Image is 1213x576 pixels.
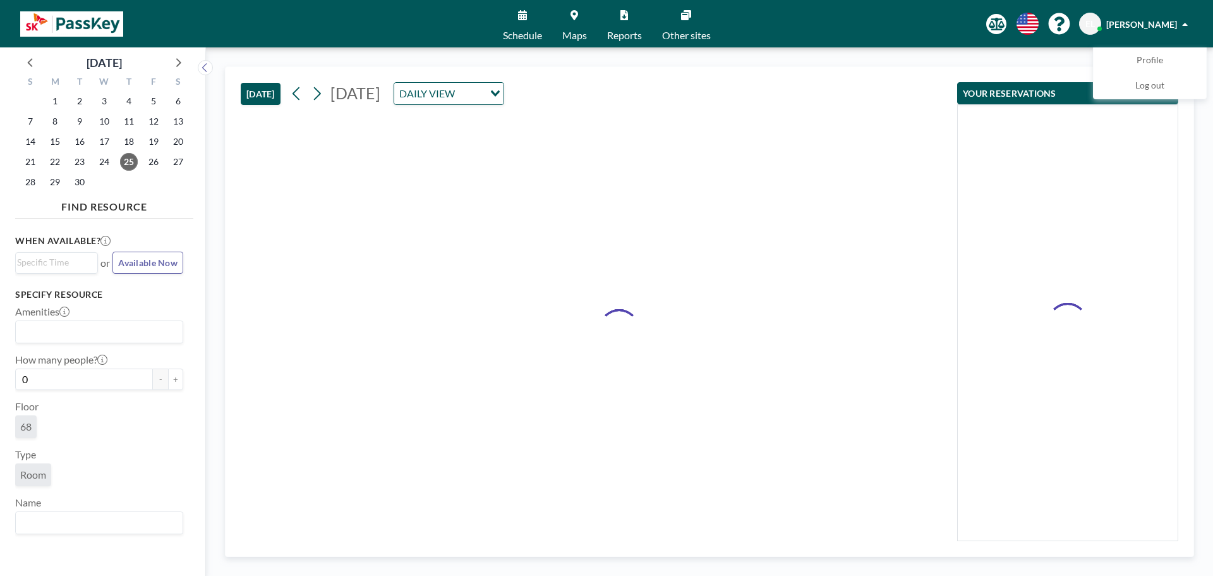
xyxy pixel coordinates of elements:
[169,113,187,130] span: Saturday, September 13, 2025
[20,420,32,433] span: 68
[16,512,183,534] div: Search for option
[1106,19,1177,30] span: [PERSON_NAME]
[153,369,168,390] button: -
[17,324,176,340] input: Search for option
[120,92,138,110] span: Thursday, September 4, 2025
[1135,80,1164,92] span: Log out
[68,75,92,91] div: T
[46,113,64,130] span: Monday, September 8, 2025
[21,133,39,150] span: Sunday, September 14, 2025
[15,353,107,366] label: How many people?
[141,75,166,91] div: F
[15,496,41,509] label: Name
[116,75,141,91] div: T
[15,289,183,300] h3: Specify resource
[46,153,64,171] span: Monday, September 22, 2025
[17,515,176,531] input: Search for option
[562,30,587,40] span: Maps
[95,153,113,171] span: Wednesday, September 24, 2025
[95,92,113,110] span: Wednesday, September 3, 2025
[46,133,64,150] span: Monday, September 15, 2025
[15,305,69,318] label: Amenities
[92,75,117,91] div: W
[169,153,187,171] span: Saturday, September 27, 2025
[1085,18,1095,30] span: EL
[120,153,138,171] span: Thursday, September 25, 2025
[17,255,90,269] input: Search for option
[43,75,68,91] div: M
[71,153,88,171] span: Tuesday, September 23, 2025
[394,83,504,104] div: Search for option
[16,321,183,343] div: Search for option
[241,83,281,105] button: [DATE]
[95,133,113,150] span: Wednesday, September 17, 2025
[145,153,162,171] span: Friday, September 26, 2025
[166,75,190,91] div: S
[118,257,178,268] span: Available Now
[1137,54,1163,67] span: Profile
[20,11,123,37] img: organization-logo
[20,469,46,481] span: Room
[18,75,43,91] div: S
[397,85,457,102] span: DAILY VIEW
[120,133,138,150] span: Thursday, September 18, 2025
[87,54,122,71] div: [DATE]
[100,257,110,269] span: or
[169,92,187,110] span: Saturday, September 6, 2025
[15,400,39,413] label: Floor
[95,113,113,130] span: Wednesday, September 10, 2025
[168,369,183,390] button: +
[607,30,642,40] span: Reports
[71,133,88,150] span: Tuesday, September 16, 2025
[169,133,187,150] span: Saturday, September 20, 2025
[71,173,88,191] span: Tuesday, September 30, 2025
[46,92,64,110] span: Monday, September 1, 2025
[120,113,138,130] span: Thursday, September 11, 2025
[503,30,542,40] span: Schedule
[15,448,36,461] label: Type
[459,85,483,102] input: Search for option
[1094,48,1206,73] a: Profile
[46,173,64,191] span: Monday, September 29, 2025
[71,113,88,130] span: Tuesday, September 9, 2025
[21,113,39,130] span: Sunday, September 7, 2025
[145,133,162,150] span: Friday, September 19, 2025
[16,253,97,272] div: Search for option
[145,92,162,110] span: Friday, September 5, 2025
[145,113,162,130] span: Friday, September 12, 2025
[662,30,711,40] span: Other sites
[1094,73,1206,99] a: Log out
[330,83,380,102] span: [DATE]
[21,173,39,191] span: Sunday, September 28, 2025
[957,82,1178,104] button: YOUR RESERVATIONS
[71,92,88,110] span: Tuesday, September 2, 2025
[21,153,39,171] span: Sunday, September 21, 2025
[15,195,193,213] h4: FIND RESOURCE
[112,252,183,274] button: Available Now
